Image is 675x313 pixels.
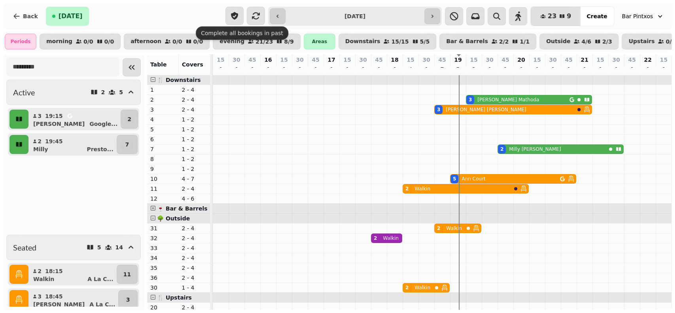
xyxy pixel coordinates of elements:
p: 1 / 1 [520,39,529,44]
p: [PERSON_NAME] [33,120,85,128]
p: 0 / 0 [172,39,182,44]
p: Upstairs [628,38,654,45]
span: Back [23,13,38,19]
div: Areas [304,34,335,49]
span: Table [150,61,167,68]
p: 45 [501,56,509,64]
button: 318:45[PERSON_NAME]A La C... [30,290,117,309]
p: 45 [312,56,319,64]
span: 🌳 Outside [157,215,190,222]
p: morning [46,38,72,45]
p: 2 - 4 [182,264,207,272]
p: 2 [127,115,131,123]
p: 1 [150,86,176,94]
p: 4 / 6 [581,39,591,44]
p: Bar & Barrels [446,38,488,45]
p: Ann Court [461,176,485,182]
p: 17 [327,56,335,64]
p: 3 [37,112,42,120]
p: 0 [581,65,588,73]
span: 🍴 Downstairs [157,77,201,83]
p: 1 - 2 [182,165,207,173]
p: 30 [359,56,367,64]
p: 8 [150,155,176,163]
p: 30 [422,56,430,64]
p: 12 [150,195,176,203]
button: 11 [117,265,138,284]
p: 16 [264,56,272,64]
div: 2 [500,146,503,152]
p: 19:15 [45,112,63,120]
p: Downstairs [345,38,380,45]
p: Walkin [414,285,430,291]
button: Back [6,7,44,26]
div: Complete all bookings in past [196,27,288,40]
p: 30 [612,56,620,64]
p: 11 [150,185,176,193]
p: 30 [150,284,176,292]
p: 0 [597,65,603,73]
span: 🍷 Bar & Barrels [157,205,207,212]
div: 3 [437,106,440,113]
p: Walkin [33,275,54,283]
p: 2 [502,65,509,73]
p: 0 [534,65,540,73]
p: 15 [596,56,604,64]
div: 2 [374,235,377,241]
button: 239 [531,7,580,26]
p: 0 [344,65,350,73]
p: 20 [150,304,176,311]
p: 30 [233,56,240,64]
p: 18:15 [45,267,63,275]
p: 4 [407,65,414,73]
span: Create [586,13,607,19]
p: 2 - 4 [182,96,207,104]
div: 2 [405,186,408,192]
p: 1 - 2 [182,116,207,123]
button: 2 [121,110,138,129]
p: 30 [296,56,303,64]
p: 8 / 9 [284,39,294,44]
button: evening21/238/9 [213,34,301,49]
span: Covers [182,61,203,68]
button: 218:15WalkinA La C... [30,265,115,284]
p: 0 [233,65,240,73]
p: 30 [486,56,493,64]
p: Google ... [89,120,117,128]
button: morning0/00/0 [40,34,121,49]
button: Collapse sidebar [123,58,141,76]
p: Milly [PERSON_NAME] [509,146,561,152]
p: 0 [328,65,335,73]
p: 2 - 4 [182,86,207,94]
p: 5 [150,125,176,133]
h2: Active [13,87,35,98]
p: Presto ... [87,145,113,153]
button: Active25 [6,80,141,105]
span: 23 [548,13,556,19]
p: 0 [645,65,651,73]
button: Bar & Barrels2/21/1 [439,34,536,49]
p: A La C ... [87,275,113,283]
div: 5 [453,176,456,182]
p: 7 [150,145,176,153]
p: 18:45 [45,292,63,300]
p: 32 [150,234,176,242]
p: Outside [546,38,570,45]
p: 15 [280,56,287,64]
p: evening [219,38,244,45]
span: [DATE] [59,13,83,19]
p: 0 [360,65,366,73]
p: 0 [249,65,255,73]
p: 6 [150,135,176,143]
p: 0 / 0 [193,39,203,44]
button: Downstairs15/155/5 [338,34,436,49]
p: 2 - 4 [182,244,207,252]
p: 45 [375,56,382,64]
p: 14 [115,245,123,250]
button: 219:45MillyPresto... [30,135,115,154]
h2: Seated [13,242,36,253]
p: 2 - 4 [182,274,207,282]
p: 0 [312,65,319,73]
p: [PERSON_NAME] [PERSON_NAME] [446,106,526,113]
p: Walkin [383,235,399,241]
